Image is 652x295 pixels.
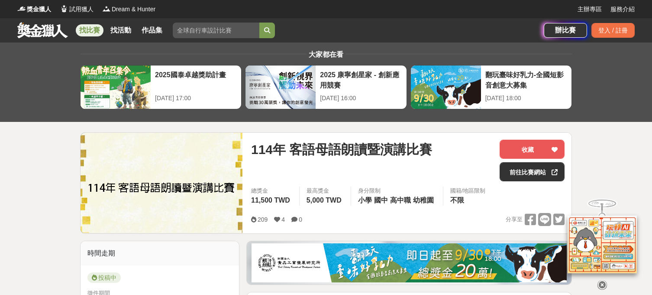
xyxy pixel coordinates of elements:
[245,65,407,109] a: 2025 康寧創星家 - 創新應用競賽[DATE] 16:00
[485,70,567,89] div: 翻玩臺味好乳力-全國短影音創意大募集
[500,140,565,159] button: 收藏
[69,5,94,14] span: 試用獵人
[307,197,342,204] span: 5,000 TWD
[610,5,635,14] a: 服務介紹
[591,23,635,38] div: 登入 / 註冊
[138,24,166,36] a: 作品集
[102,5,155,14] a: LogoDream & Hunter
[450,187,486,195] div: 國籍/地區限制
[87,272,121,283] span: 投稿中
[281,216,285,223] span: 4
[307,51,345,58] span: 大家都在看
[544,23,587,38] a: 辦比賽
[17,4,26,13] img: Logo
[307,187,344,195] span: 最高獎金
[568,216,637,273] img: d2146d9a-e6f6-4337-9592-8cefde37ba6b.png
[578,5,602,14] a: 主辦專區
[251,187,292,195] span: 總獎金
[80,65,242,109] a: 2025國泰卓越獎助計畫[DATE] 17:00
[76,24,103,36] a: 找比賽
[173,23,259,38] input: 全球自行車設計比賽
[413,197,434,204] span: 幼稚園
[252,243,567,282] img: 1c81a89c-c1b3-4fd6-9c6e-7d29d79abef5.jpg
[358,187,436,195] div: 身分限制
[102,4,111,13] img: Logo
[155,70,237,89] div: 2025國泰卓越獎助計畫
[485,94,567,103] div: [DATE] 18:00
[81,241,239,265] div: 時間走期
[60,4,68,13] img: Logo
[500,162,565,181] a: 前往比賽網站
[258,216,268,223] span: 209
[60,5,94,14] a: Logo試用獵人
[107,24,135,36] a: 找活動
[374,197,388,204] span: 國中
[155,94,237,103] div: [DATE] 17:00
[450,197,464,204] span: 不限
[27,5,51,14] span: 獎金獵人
[17,5,51,14] a: Logo獎金獵人
[390,197,411,204] span: 高中職
[81,133,242,233] img: Cover Image
[358,197,372,204] span: 小學
[251,197,290,204] span: 11,500 TWD
[320,94,402,103] div: [DATE] 16:00
[299,216,302,223] span: 0
[251,140,432,159] span: 114年 客語母語朗讀暨演講比賽
[320,70,402,89] div: 2025 康寧創星家 - 創新應用競賽
[410,65,572,109] a: 翻玩臺味好乳力-全國短影音創意大募集[DATE] 18:00
[506,213,523,226] span: 分享至
[112,5,155,14] span: Dream & Hunter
